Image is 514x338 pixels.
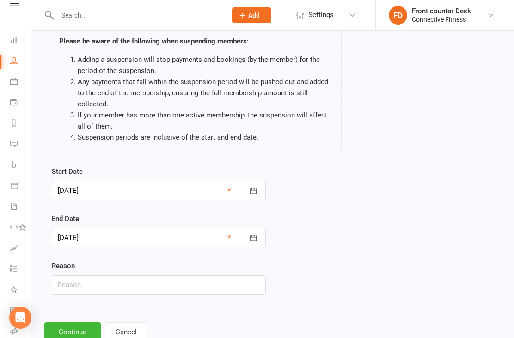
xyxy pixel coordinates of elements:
a: Assessments [10,239,31,259]
div: FD [389,6,407,25]
a: General attendance kiosk mode [10,301,31,322]
span: Settings [308,5,334,25]
button: Add [232,7,271,23]
a: × [227,184,231,195]
label: Reason [52,260,75,271]
li: Suspension periods are inclusive of the start and end date. [78,132,334,143]
a: Dashboard [10,31,31,51]
div: Open Intercom Messenger [9,307,31,329]
li: Any payments that fall within the suspension period will be pushed out and added to the end of th... [78,76,334,110]
div: Front counter Desk [412,7,471,15]
li: If your member has more than one active membership, the suspension will affect all of them. [78,110,334,132]
span: Add [248,12,260,19]
a: People [10,51,31,72]
a: × [227,231,231,242]
li: Adding a suspension will stop payments and bookings (by the member) for the period of the suspens... [78,54,334,76]
label: End Date [52,213,79,224]
label: Start Date [52,166,83,177]
input: Search... [55,9,220,22]
a: Reports [10,114,31,135]
a: Product Sales [10,176,31,197]
a: Payments [10,93,31,114]
a: What's New [10,280,31,301]
div: Connective Fitness [412,15,471,24]
input: Reason [52,275,266,295]
a: Calendar [10,72,31,93]
strong: Please be aware of the following when suspending members: [59,37,249,45]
